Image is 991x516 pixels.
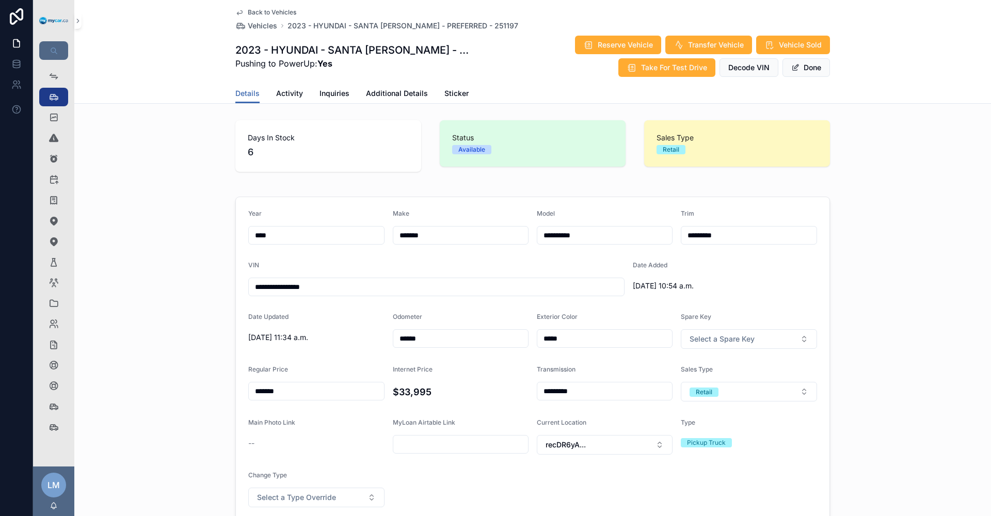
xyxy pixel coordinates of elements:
[393,418,455,426] span: MyLoan Airtable Link
[317,58,332,69] strong: Yes
[598,40,653,50] span: Reserve Vehicle
[366,84,428,105] a: Additional Details
[696,388,712,397] div: Retail
[537,209,555,217] span: Model
[688,40,744,50] span: Transfer Vehicle
[756,36,830,54] button: Vehicle Sold
[235,57,475,70] span: Pushing to PowerUp:
[537,435,673,455] button: Select Button
[681,365,713,373] span: Sales Type
[393,209,409,217] span: Make
[248,8,296,17] span: Back to Vehicles
[618,58,715,77] button: Take For Test Drive
[276,88,303,99] span: Activity
[657,133,818,143] span: Sales Type
[287,21,518,31] a: 2023 - HYUNDAI - SANTA [PERSON_NAME] - PREFERRED - 251197
[248,438,254,448] span: --
[235,88,260,99] span: Details
[537,418,586,426] span: Current Location
[276,84,303,105] a: Activity
[248,313,289,320] span: Date Updated
[537,313,578,320] span: Exterior Color
[235,8,296,17] a: Back to Vehicles
[663,145,679,154] div: Retail
[248,261,259,269] span: VIN
[458,145,485,154] div: Available
[248,418,295,426] span: Main Photo Link
[779,40,822,50] span: Vehicle Sold
[248,145,409,159] span: 6
[681,329,817,349] button: Select Button
[248,133,409,143] span: Days In Stock
[248,471,287,479] span: Change Type
[690,334,755,344] span: Select a Spare Key
[366,88,428,99] span: Additional Details
[257,492,336,503] span: Select a Type Override
[235,43,475,57] h1: 2023 - HYUNDAI - SANTA [PERSON_NAME] - PREFERRED - 251197
[248,488,385,507] button: Select Button
[546,440,586,450] span: recDR6yA...
[444,88,469,99] span: Sticker
[782,58,830,77] button: Done
[235,84,260,104] a: Details
[393,385,529,399] h4: $33,995
[452,133,613,143] span: Status
[537,365,576,373] span: Transmission
[248,332,385,343] span: [DATE] 11:34 a.m.
[319,84,349,105] a: Inquiries
[665,36,752,54] button: Transfer Vehicle
[633,261,667,269] span: Date Added
[687,438,726,447] div: Pickup Truck
[393,313,422,320] span: Odometer
[444,84,469,105] a: Sticker
[681,313,711,320] span: Spare Key
[248,365,288,373] span: Regular Price
[39,17,68,25] img: App logo
[633,281,769,291] span: [DATE] 10:54 a.m.
[728,62,770,73] span: Decode VIN
[681,418,695,426] span: Type
[235,21,277,31] a: Vehicles
[681,209,694,217] span: Trim
[393,365,433,373] span: Internet Price
[33,60,74,450] div: scrollable content
[641,62,707,73] span: Take For Test Drive
[720,58,778,77] button: Decode VIN
[47,479,60,491] span: LM
[248,21,277,31] span: Vehicles
[681,382,817,401] button: Select Button
[575,36,661,54] button: Reserve Vehicle
[319,88,349,99] span: Inquiries
[248,209,262,217] span: Year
